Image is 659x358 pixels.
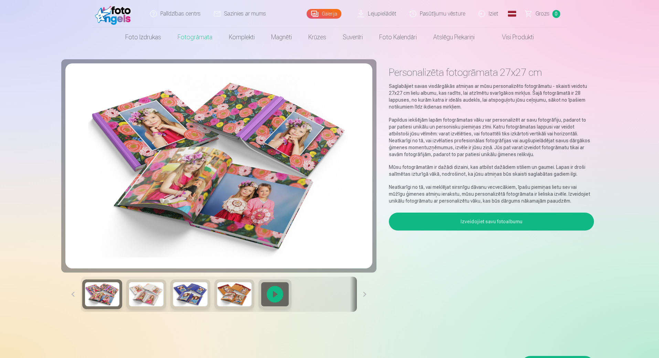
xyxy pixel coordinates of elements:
p: Mūsu fotogrāmatām ir dažādi dizaini, kas atbilst dažādiem stiliem un gaumei. Lapas ir droši salīm... [389,164,594,177]
h1: Personalizēta fotogrāmata 27x27 cm [389,66,594,79]
p: Neatkarīgi no tā, vai meklējat sirsnīgu dāvanu vecvecākiem, īpašu piemiņas lietu sev vai mūžīgu ģ... [389,184,594,204]
a: Foto izdrukas [117,28,169,47]
span: Grozs [535,10,550,18]
a: Magnēti [263,28,300,47]
img: /fa1 [95,3,135,25]
button: Izveidojiet savu fotoalbumu [389,213,594,231]
a: Suvenīri [334,28,371,47]
a: Foto kalendāri [371,28,425,47]
a: Visi produkti [483,28,542,47]
a: Fotogrāmata [169,28,221,47]
span: 0 [552,10,560,18]
p: Papildus iekšējām lapām fotogrāmatas vāku var personalizēt ar savu fotogrāfiju, padarot to par pa... [389,116,594,158]
p: Saglabājiet savas visdārgākās atmiņas ar mūsu personalizēto fotogrāmatu - skaisti veidotu 27x27 c... [389,83,594,110]
a: Atslēgu piekariņi [425,28,483,47]
a: Krūzes [300,28,334,47]
a: Galerija [307,9,341,19]
a: Komplekti [221,28,263,47]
